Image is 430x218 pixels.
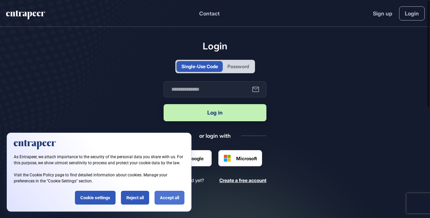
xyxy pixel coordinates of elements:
div: Password [227,63,249,70]
button: Contact [199,9,220,18]
div: or login with [199,132,231,139]
button: Log in [164,104,266,121]
a: Login [399,6,425,20]
a: Create a free account [219,177,266,183]
h1: Login [164,40,266,52]
a: entrapeer-logo [5,10,46,22]
span: Microsoft [236,155,257,162]
a: Sign up [373,9,392,17]
div: Single-Use Code [181,63,218,70]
